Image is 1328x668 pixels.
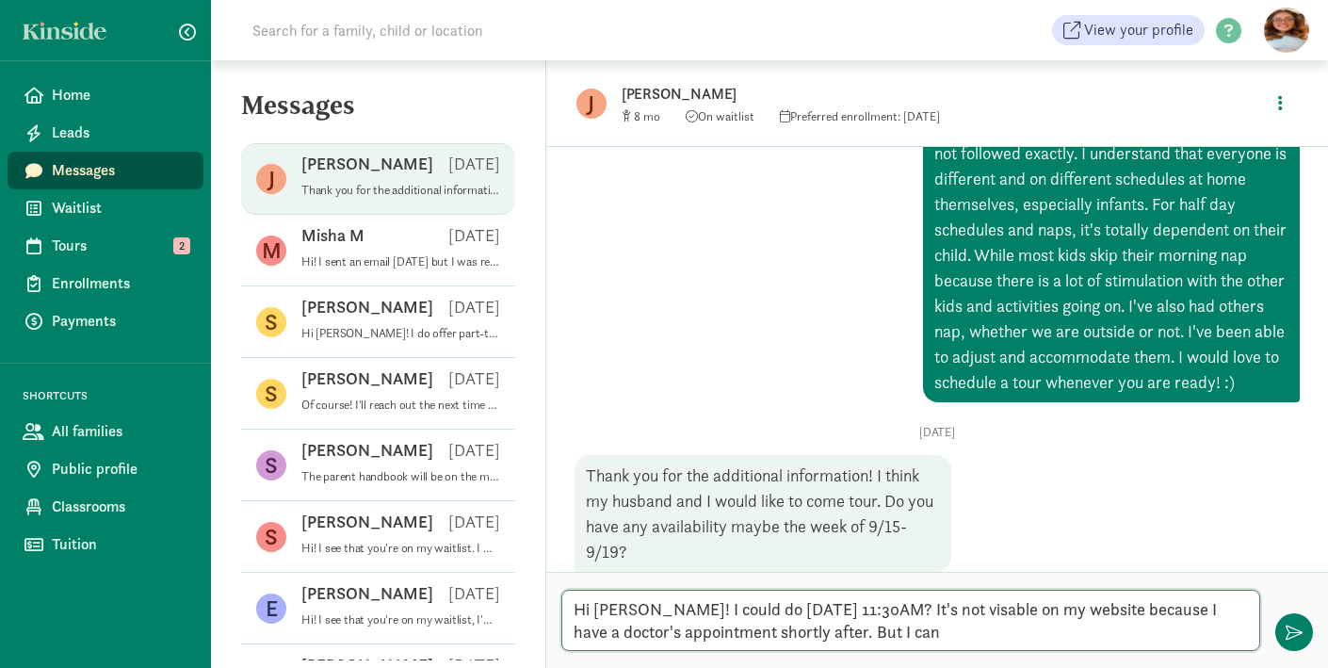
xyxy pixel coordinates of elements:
p: [PERSON_NAME] [301,439,433,462]
p: The parent handbook will be on the main website on here for Lil' Daydreamers, there is also other... [301,469,500,484]
span: All families [52,420,188,443]
p: [PERSON_NAME] [301,511,433,533]
span: Tuition [52,533,188,556]
p: Hi [PERSON_NAME]! I do offer part-time spots but unfortunately the two spots I had open have been... [301,326,500,341]
span: Classrooms [52,496,188,518]
span: Preferred enrollment: [DATE] [780,108,940,124]
p: [DATE] [448,224,500,247]
span: Tours [52,235,188,257]
span: Payments [52,310,188,333]
span: Leads [52,122,188,144]
p: [DATE] [448,511,500,533]
p: [DATE] [575,425,1300,440]
a: Classrooms [8,488,203,526]
span: 2 [173,237,190,254]
figure: J [576,89,607,119]
h5: Messages [211,90,545,136]
a: View your profile [1052,15,1205,45]
span: View your profile [1084,19,1193,41]
input: Search for a family, child or location [241,11,769,49]
figure: S [256,450,286,481]
p: [DATE] [448,367,500,390]
span: 8 [634,108,660,124]
a: Payments [8,302,203,340]
a: Home [8,76,203,114]
p: [PERSON_NAME] [301,367,433,390]
a: Tours 2 [8,227,203,265]
p: [PERSON_NAME] [301,296,433,318]
a: Messages [8,152,203,189]
span: Public profile [52,458,188,481]
p: [DATE] [448,153,500,175]
span: Waitlist [52,197,188,220]
p: [PERSON_NAME] [301,582,433,605]
p: Misha M [301,224,364,247]
figure: S [256,522,286,552]
a: Enrollments [8,265,203,302]
a: Tuition [8,526,203,563]
span: Home [52,84,188,106]
p: Hi! I see that you're on my waitlist, I'm just checking in to see if you still need child care? T... [301,612,500,627]
span: Enrollments [52,272,188,295]
span: Messages [52,159,188,182]
p: [DATE] [448,296,500,318]
div: They would be allowed as many naps as possible! We are required by licensing to have some sort of... [923,57,1300,402]
figure: J [256,164,286,194]
figure: M [256,236,286,266]
p: [PERSON_NAME] [301,153,433,175]
p: [DATE] [448,439,500,462]
p: [DATE] [448,582,500,605]
figure: S [256,307,286,337]
p: Hi! I see that you're on my waitlist. I wanted to reach out and see if you still need child care?... [301,541,500,556]
span: On waitlist [686,108,754,124]
a: Public profile [8,450,203,488]
p: [PERSON_NAME] [622,81,1215,107]
div: Thank you for the additional information! I think my husband and I would like to come tour. Do yo... [575,455,951,572]
a: All families [8,413,203,450]
p: Hi! I sent an email [DATE] but I was reaching out to see if we could reschedule our tour? I also ... [301,254,500,269]
p: Of course! I'll reach out the next time a spot opens up again. Have a great weekend! [301,398,500,413]
figure: E [256,594,286,624]
figure: S [256,379,286,409]
a: Waitlist [8,189,203,227]
p: Thank you for the additional information! I think my husband and I would like to come tour. Do yo... [301,183,500,198]
a: Leads [8,114,203,152]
